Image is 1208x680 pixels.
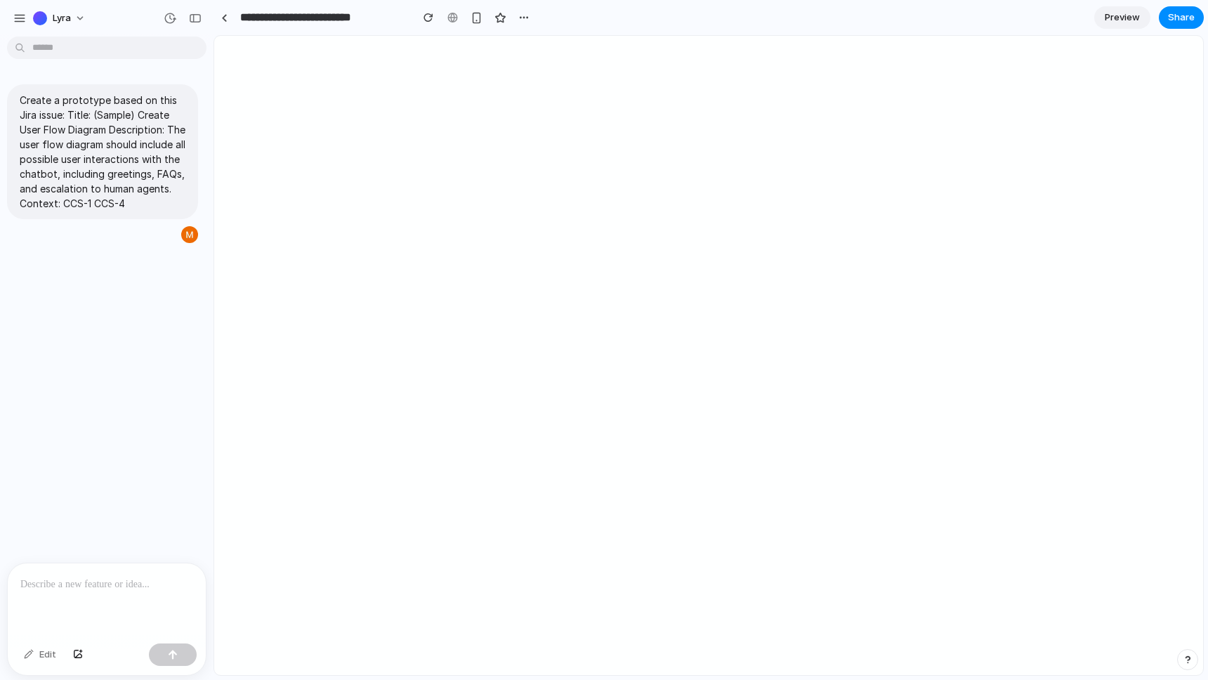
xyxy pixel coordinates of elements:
span: Share [1168,11,1195,25]
p: Create a prototype based on this Jira issue: Title: (Sample) Create User Flow Diagram Description... [20,93,185,211]
span: Preview [1105,11,1140,25]
span: Lyra [53,11,71,25]
button: Lyra [27,7,93,30]
button: Share [1159,6,1204,29]
a: Preview [1094,6,1150,29]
